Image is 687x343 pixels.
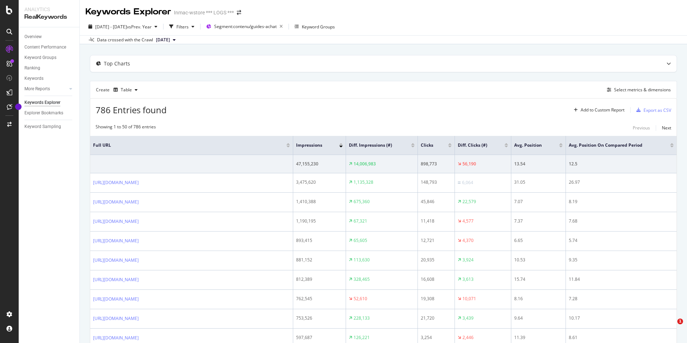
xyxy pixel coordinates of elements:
[421,161,452,167] div: 898,773
[633,104,671,116] button: Export as CSV
[514,179,563,186] div: 31.05
[421,198,452,205] div: 45,846
[677,319,683,324] span: 1
[176,24,189,30] div: Filters
[96,104,167,116] span: 786 Entries found
[24,54,74,61] a: Keyword Groups
[421,237,452,244] div: 12,721
[93,142,276,148] span: Full URL
[462,237,474,244] div: 4,370
[354,198,370,205] div: 675,360
[514,237,563,244] div: 6.65
[421,142,437,148] span: Clicks
[24,99,60,106] div: Keywords Explorer
[354,161,376,167] div: 14,006,983
[514,198,563,205] div: 7.07
[354,276,370,283] div: 328,465
[462,218,474,224] div: 4,577
[514,276,563,283] div: 15.74
[24,44,74,51] a: Content Performance
[421,334,452,341] div: 3,254
[24,33,74,41] a: Overview
[462,257,474,263] div: 3,924
[24,85,67,93] a: More Reports
[93,276,139,283] a: [URL][DOMAIN_NAME]
[514,161,563,167] div: 13.54
[296,276,343,283] div: 812,389
[296,257,343,263] div: 881,152
[104,60,130,67] div: Top Charts
[156,37,170,43] span: 2025 Feb. 15th
[421,179,452,186] div: 148,793
[127,24,152,30] span: vs Prev. Year
[24,33,42,41] div: Overview
[514,334,563,341] div: 11.39
[24,6,74,13] div: Analytics
[421,315,452,321] div: 21,720
[24,85,50,93] div: More Reports
[514,142,548,148] span: Avg. Position
[462,198,476,205] div: 22,579
[354,296,367,302] div: 52,610
[514,315,563,321] div: 9.64
[214,23,277,29] span: Segment: contenu/guides-achat
[349,142,400,148] span: Diff. Impressions (#)
[569,161,674,167] div: 12.5
[354,257,370,263] div: 113,630
[296,237,343,244] div: 893,415
[302,24,335,30] div: Keyword Groups
[514,296,563,302] div: 8.16
[24,109,63,117] div: Explorer Bookmarks
[354,237,367,244] div: 65,605
[93,334,139,342] a: [URL][DOMAIN_NAME]
[93,179,139,186] a: [URL][DOMAIN_NAME]
[354,334,370,341] div: 126,221
[421,218,452,224] div: 11,418
[604,86,671,94] button: Select metrics & dimensions
[354,315,370,321] div: 228,133
[569,198,674,205] div: 8.19
[24,109,74,117] a: Explorer Bookmarks
[95,24,127,30] span: [DATE] - [DATE]
[569,218,674,224] div: 7.68
[24,99,74,106] a: Keywords Explorer
[292,21,338,32] button: Keyword Groups
[203,21,286,32] button: Segment:contenu/guides-achat
[24,44,66,51] div: Content Performance
[569,142,659,148] span: Avg. Position On Compared Period
[24,54,56,61] div: Keyword Groups
[614,87,671,93] div: Select metrics & dimensions
[237,10,241,15] div: arrow-right-arrow-left
[569,315,674,321] div: 10.17
[633,124,650,132] button: Previous
[462,315,474,321] div: 3,439
[86,21,160,32] button: [DATE] - [DATE]vsPrev. Year
[121,88,132,92] div: Table
[458,182,461,184] img: Equal
[296,179,343,186] div: 3,475,620
[662,125,671,131] div: Next
[96,84,140,96] div: Create
[458,142,494,148] span: Diff. Clicks (#)
[514,218,563,224] div: 7.37
[663,319,680,336] iframe: Intercom live chat
[569,276,674,283] div: 11.84
[571,104,624,116] button: Add to Custom Report
[296,161,343,167] div: 47,155,230
[581,108,624,112] div: Add to Custom Report
[24,123,61,131] div: Keyword Sampling
[462,161,476,167] div: 56,190
[97,37,153,43] div: Data crossed with the Crawl
[93,257,139,264] a: [URL][DOMAIN_NAME]
[296,334,343,341] div: 597,687
[514,257,563,263] div: 10.53
[462,276,474,283] div: 3,613
[569,257,674,263] div: 9.35
[24,75,43,82] div: Keywords
[296,198,343,205] div: 1,410,388
[296,218,343,224] div: 1,190,195
[24,64,74,72] a: Ranking
[296,142,328,148] span: Impressions
[86,6,171,18] div: Keywords Explorer
[462,179,473,186] div: 6,064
